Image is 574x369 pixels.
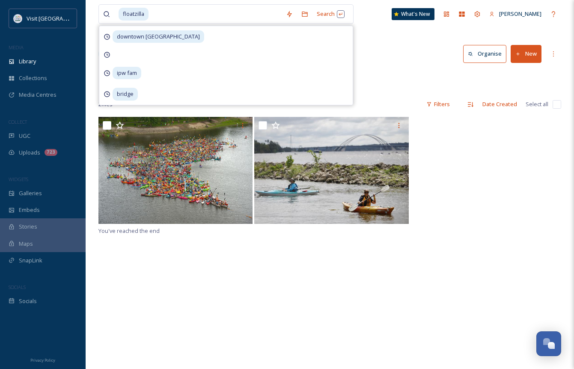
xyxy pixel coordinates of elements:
[312,6,349,22] div: Search
[19,297,37,305] span: Socials
[463,45,511,62] a: Organise
[9,176,28,182] span: WIDGETS
[113,30,204,43] span: downtown [GEOGRAPHIC_DATA]
[19,57,36,65] span: Library
[422,96,454,113] div: Filters
[499,10,541,18] span: [PERSON_NAME]
[526,100,548,108] span: Select all
[254,117,408,224] img: Floatzilla.jpg
[463,45,506,62] button: Organise
[9,284,26,290] span: SOCIALS
[30,354,55,365] a: Privacy Policy
[9,119,27,125] span: COLLECT
[536,331,561,356] button: Open Chat
[478,96,521,113] div: Date Created
[119,8,149,20] span: floatzilla
[19,91,57,99] span: Media Centres
[19,240,33,248] span: Maps
[392,8,434,20] a: What's New
[19,189,42,197] span: Galleries
[19,149,40,157] span: Uploads
[27,14,93,22] span: Visit [GEOGRAPHIC_DATA]
[98,117,253,224] img: Floatzilla (1).jpg
[19,223,37,231] span: Stories
[45,149,57,156] div: 723
[98,227,160,235] span: You've reached the end
[14,14,22,23] img: QCCVB_VISIT_vert_logo_4c_tagline_122019.svg
[98,100,113,108] span: 2 file s
[30,357,55,363] span: Privacy Policy
[19,132,30,140] span: UGC
[511,45,541,62] button: New
[9,44,24,51] span: MEDIA
[19,206,40,214] span: Embeds
[19,256,42,265] span: SnapLink
[485,6,546,22] a: [PERSON_NAME]
[19,74,47,82] span: Collections
[113,67,141,79] span: ipw fam
[113,88,138,100] span: bridge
